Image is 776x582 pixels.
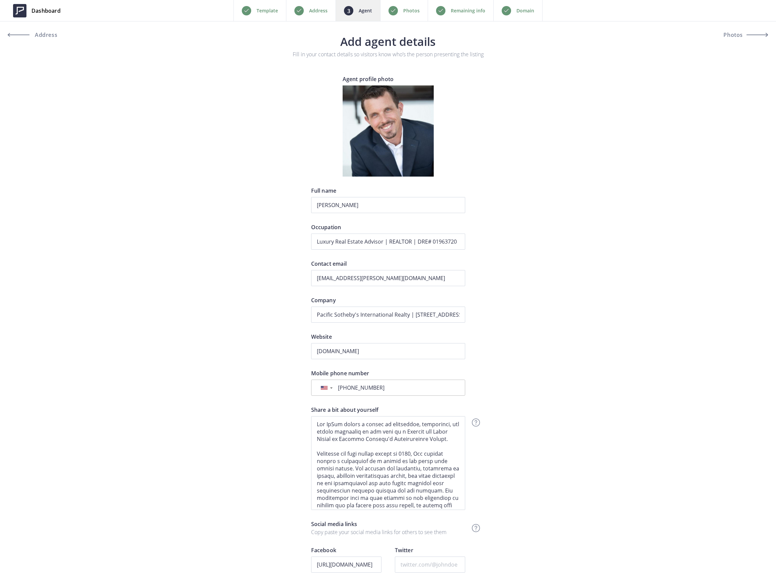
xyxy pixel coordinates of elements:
label: Agent profile photo [343,75,434,85]
input: John Doe [311,197,465,213]
a: Dashboard [8,1,66,21]
label: Mobile phone number [311,369,465,380]
p: Address [309,7,328,15]
p: Remaining info [451,7,485,15]
label: Facebook [311,546,381,557]
p: Domain [516,7,534,15]
span: Dashboard [31,7,61,15]
input: Agency [311,307,465,323]
input: johndoe@company.com [311,270,465,286]
span: Address [33,32,57,38]
label: Occupation [311,223,465,234]
img: question [472,418,480,427]
a: Address [8,27,68,43]
label: Company [311,296,465,307]
p: Copy paste your social media links for others to see them [311,528,465,536]
label: Full name [311,187,465,197]
span: ▼ [329,386,334,390]
p: Social media links [311,520,465,528]
input: +1 201-555-0123 [336,384,459,391]
input: twitter.com/@johndoe [395,557,465,573]
input: agency.com [311,343,465,359]
input: facebook.com/john.doe [311,557,381,573]
input: Real estate agent, Broker, Realtor... [311,234,465,250]
label: Share a bit about yourself [311,406,465,416]
p: Photos [403,7,420,15]
label: Website [311,333,465,343]
label: Contact email [311,260,465,270]
h3: Add agent details [159,36,617,48]
img: question [472,524,480,532]
p: Template [257,7,278,15]
span: Photos [723,32,743,38]
p: Agent [359,7,372,15]
button: Photos [708,27,768,43]
p: Fill in your contact details so visitors know who’s the person presenting the listing [276,50,500,58]
label: Twitter [395,546,465,557]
